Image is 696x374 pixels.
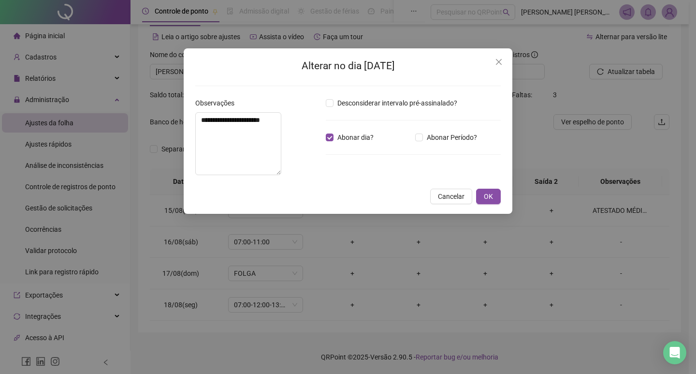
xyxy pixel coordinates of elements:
[430,189,472,204] button: Cancelar
[423,132,481,143] span: Abonar Período?
[491,54,507,70] button: Close
[333,98,461,108] span: Desconsiderar intervalo pré-assinalado?
[476,189,501,204] button: OK
[484,191,493,202] span: OK
[663,341,686,364] div: Open Intercom Messenger
[195,58,501,74] h2: Alterar no dia [DATE]
[495,58,503,66] span: close
[438,191,464,202] span: Cancelar
[195,98,241,108] label: Observações
[333,132,377,143] span: Abonar dia?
